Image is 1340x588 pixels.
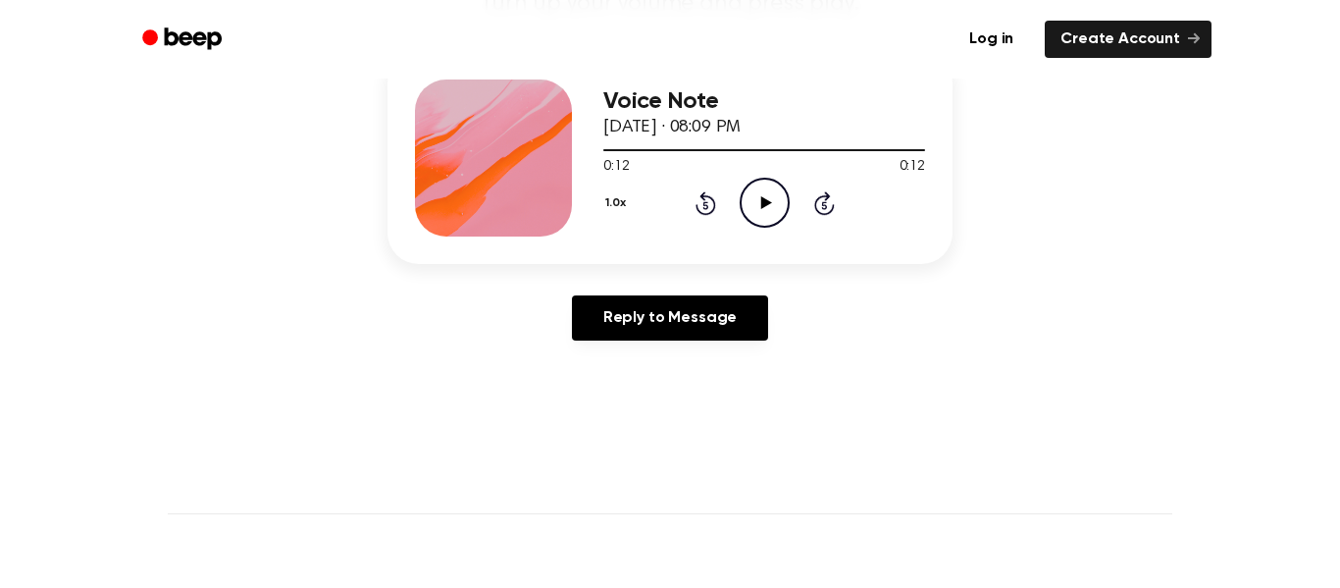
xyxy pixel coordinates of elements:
a: Create Account [1045,21,1211,58]
span: 0:12 [900,157,925,178]
h3: Voice Note [603,88,925,115]
button: 1.0x [603,187,633,220]
span: 0:12 [603,157,629,178]
a: Beep [129,21,239,59]
a: Reply to Message [572,295,768,341]
a: Log in [950,17,1033,62]
span: [DATE] · 08:09 PM [603,119,741,136]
